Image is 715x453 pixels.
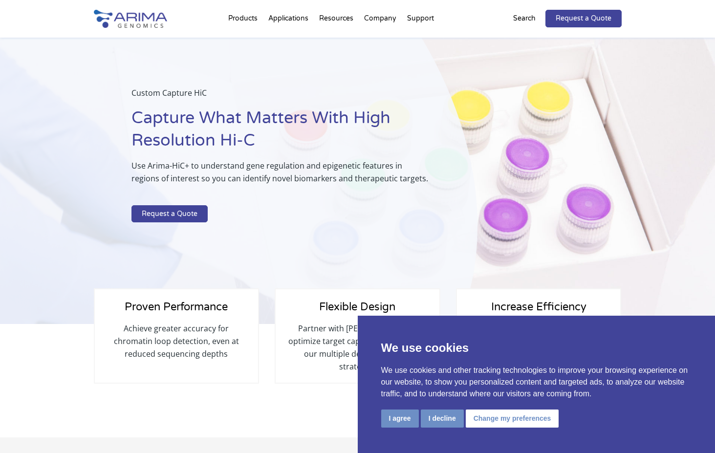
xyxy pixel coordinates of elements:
p: We use cookies and other tracking technologies to improve your browsing experience on our website... [381,365,692,400]
button: I decline [421,410,464,428]
span: Increase Efficiency [491,301,586,313]
img: Arima-Genomics-logo [94,10,167,28]
button: Change my preferences [466,410,559,428]
a: Request a Quote [545,10,622,27]
p: Partner with [PERSON_NAME] to optimize target capture probes using our multiple design tiers and ... [285,322,429,373]
p: Achieve greater accuracy for chromatin loop detection, even at reduced sequencing depths [105,322,248,360]
p: Custom Capture HiC [131,86,429,107]
p: Use Arima-HiC+ to understand gene regulation and epigenetic features in regions of interest so yo... [131,159,429,193]
p: We use cookies [381,339,692,357]
button: I agree [381,410,419,428]
span: Proven Performance [125,301,228,313]
p: Search [513,12,536,25]
span: Flexible Design [319,301,395,313]
h1: Capture What Matters With High Resolution Hi-C [131,107,429,159]
a: Request a Quote [131,205,208,223]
